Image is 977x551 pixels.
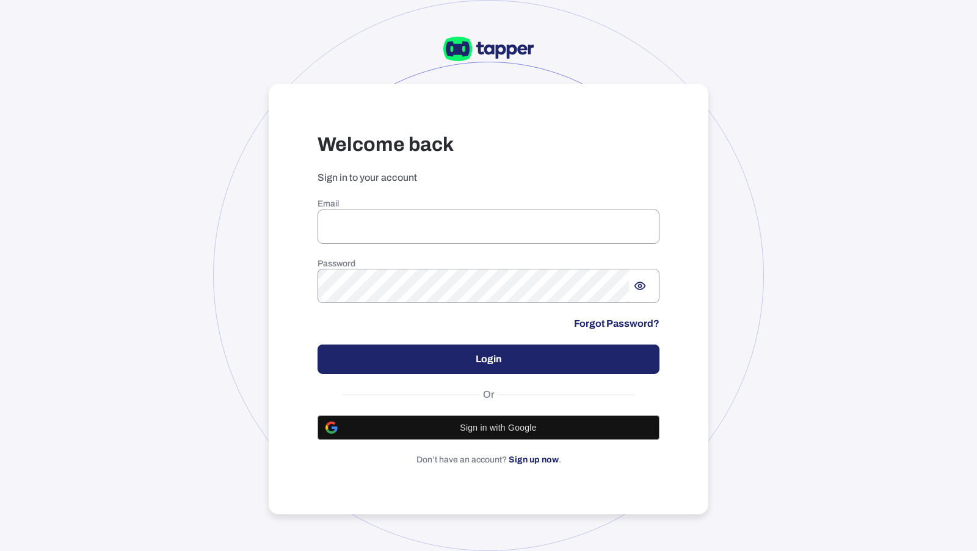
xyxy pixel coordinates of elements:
p: Don’t have an account? . [318,454,659,465]
h6: Password [318,258,659,269]
a: Sign up now [509,455,559,464]
a: Forgot Password? [574,318,659,330]
button: Show password [629,275,651,297]
h3: Welcome back [318,133,659,157]
span: Sign in with Google [345,423,652,432]
span: Or [480,389,498,401]
button: Login [318,345,659,374]
p: Sign in to your account [318,172,659,184]
button: Sign in with Google [318,415,659,440]
h6: Email [318,199,659,210]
